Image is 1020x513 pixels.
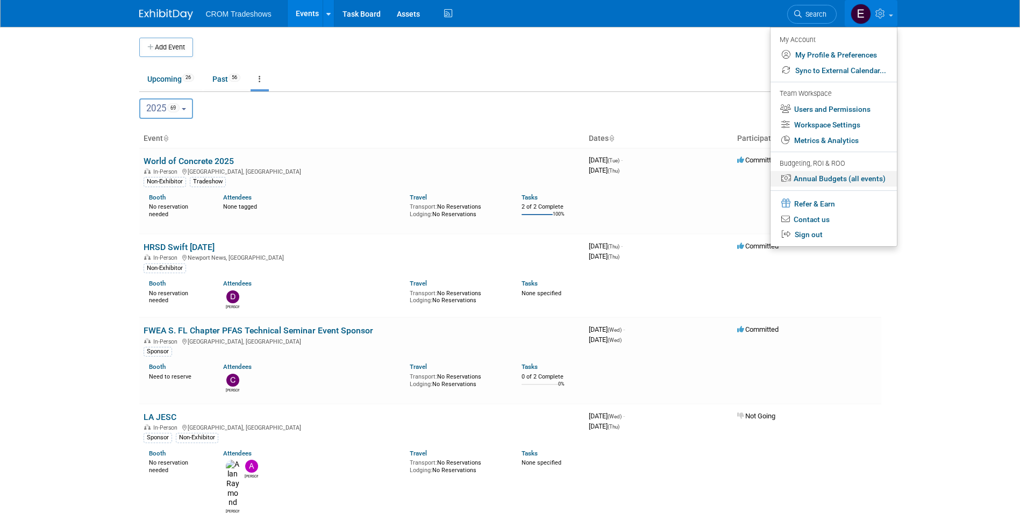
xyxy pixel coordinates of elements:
a: Metrics & Analytics [771,133,897,148]
a: Attendees [223,363,252,370]
span: Transport: [410,373,437,380]
div: My Account [780,33,886,46]
img: In-Person Event [144,338,151,344]
a: Workspace Settings [771,117,897,133]
div: [GEOGRAPHIC_DATA], [GEOGRAPHIC_DATA] [144,423,580,431]
span: (Thu) [608,168,619,174]
span: [DATE] [589,242,623,250]
span: (Thu) [608,244,619,250]
img: In-Person Event [144,168,151,174]
div: Budgeting, ROI & ROO [780,158,886,169]
a: Tasks [522,194,538,201]
div: 0 of 2 Complete [522,373,580,381]
div: Newport News, [GEOGRAPHIC_DATA] [144,253,580,261]
div: No Reservations No Reservations [410,288,505,304]
span: - [623,412,625,420]
img: In-Person Event [144,254,151,260]
a: Booth [149,194,166,201]
span: 69 [167,103,180,112]
span: [DATE] [589,336,622,344]
span: [DATE] [589,325,625,333]
span: [DATE] [589,412,625,420]
div: [GEOGRAPHIC_DATA], [GEOGRAPHIC_DATA] [144,337,580,345]
span: Transport: [410,203,437,210]
span: (Thu) [608,424,619,430]
td: 0% [558,381,565,396]
span: Transport: [410,290,437,297]
a: Attendees [223,280,252,287]
span: (Thu) [608,254,619,260]
a: Travel [410,280,427,287]
a: Search [787,5,837,24]
span: Lodging: [410,211,432,218]
th: Event [139,130,584,148]
span: Lodging: [410,381,432,388]
a: Users and Permissions [771,102,897,117]
div: No reservation needed [149,457,208,474]
a: My Profile & Preferences [771,47,897,63]
div: No Reservations No Reservations [410,371,505,388]
span: - [623,325,625,333]
button: 202569 [139,98,194,119]
span: In-Person [153,338,181,345]
span: - [621,242,623,250]
a: Travel [410,363,427,370]
div: No Reservations No Reservations [410,201,505,218]
span: 56 [229,74,240,82]
a: Tasks [522,363,538,370]
div: Non-Exhibitor [144,263,186,273]
span: None specified [522,290,561,297]
a: HRSD Swift [DATE] [144,242,215,252]
span: CROM Tradeshows [206,10,272,18]
a: Refer & Earn [771,195,897,212]
a: Sort by Start Date [609,134,614,142]
div: Need to reserve [149,371,208,381]
div: Team Workspace [780,88,886,100]
span: None specified [522,459,561,466]
span: [DATE] [589,166,619,174]
img: Emily Williams [851,4,871,24]
div: Non-Exhibitor [176,433,218,443]
span: Committed [737,242,779,250]
span: 26 [182,74,194,82]
a: Contact us [771,212,897,227]
span: Committed [737,156,779,164]
td: 100% [553,211,565,226]
div: No reservation needed [149,201,208,218]
div: Alexander Ciasca [245,473,258,479]
a: Booth [149,280,166,287]
a: Past56 [204,69,248,89]
span: Lodging: [410,297,432,304]
span: Committed [737,325,779,333]
img: In-Person Event [144,424,151,430]
div: 2 of 2 Complete [522,203,580,211]
img: Daniel Austria [226,290,239,303]
span: In-Person [153,254,181,261]
span: 2025 [146,103,180,113]
div: Cameron Kenyon [226,387,239,393]
a: Attendees [223,450,252,457]
img: Cameron Kenyon [226,374,239,387]
span: (Tue) [608,158,619,163]
span: (Wed) [608,337,622,343]
th: Dates [584,130,733,148]
a: Tasks [522,450,538,457]
div: [GEOGRAPHIC_DATA], [GEOGRAPHIC_DATA] [144,167,580,175]
span: [DATE] [589,156,623,164]
div: Daniel Austria [226,303,239,310]
span: (Wed) [608,327,622,333]
a: LA JESC [144,412,176,422]
a: Sort by Event Name [163,134,168,142]
a: Annual Budgets (all events) [771,171,897,187]
div: No reservation needed [149,288,208,304]
span: - [621,156,623,164]
div: None tagged [223,201,402,211]
div: Non-Exhibitor [144,177,186,187]
th: Participation [733,130,881,148]
span: Lodging: [410,467,432,474]
img: Alexander Ciasca [245,460,258,473]
img: Alan Raymond [226,460,239,508]
div: No Reservations No Reservations [410,457,505,474]
a: Upcoming26 [139,69,202,89]
a: Sign out [771,227,897,243]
